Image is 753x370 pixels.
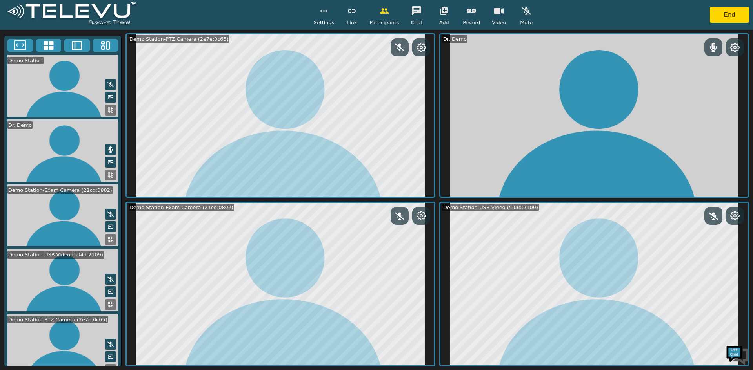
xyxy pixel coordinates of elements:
[105,351,116,362] button: Picture in Picture
[710,7,749,23] button: End
[439,19,449,26] span: Add
[105,105,116,116] button: Replace Feed
[105,157,116,168] button: Picture in Picture
[105,79,116,90] button: Mute
[45,99,108,178] span: We're online!
[105,221,116,232] button: Picture in Picture
[7,186,113,194] div: Demo Station-Exam Camera (21cd:0802)
[105,170,116,180] button: Replace Feed
[64,39,90,52] button: Two Window Medium
[442,35,467,43] div: Dr. Demo
[129,4,147,23] div: Minimize live chat window
[726,343,749,366] img: Chat Widget
[492,19,506,26] span: Video
[105,339,116,350] button: Mute
[93,39,118,52] button: Three Window Medium
[347,19,357,26] span: Link
[7,316,108,323] div: Demo Station-PTZ Camera (2e7e:0c65)
[129,35,229,43] div: Demo Station-PTZ Camera (2e7e:0c65)
[369,19,399,26] span: Participants
[7,39,33,52] button: Fullscreen
[7,57,44,64] div: Demo Station
[41,41,132,51] div: Chat with us now
[105,234,116,245] button: Replace Feed
[105,209,116,220] button: Mute
[411,19,422,26] span: Chat
[442,204,539,211] div: Demo Station-USB Video (534d:2109)
[463,19,480,26] span: Record
[13,36,33,56] img: d_736959983_company_1615157101543_736959983
[105,286,116,297] button: Picture in Picture
[314,19,335,26] span: Settings
[36,39,62,52] button: 4x4
[105,299,116,310] button: Replace Feed
[520,19,533,26] span: Mute
[7,121,33,129] div: Dr. Demo
[7,251,104,258] div: Demo Station-USB Video (534d:2109)
[4,214,149,241] textarea: Type your message and hit 'Enter'
[105,144,116,155] button: Mute
[105,274,116,285] button: Mute
[129,204,234,211] div: Demo Station-Exam Camera (21cd:0802)
[105,92,116,103] button: Picture in Picture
